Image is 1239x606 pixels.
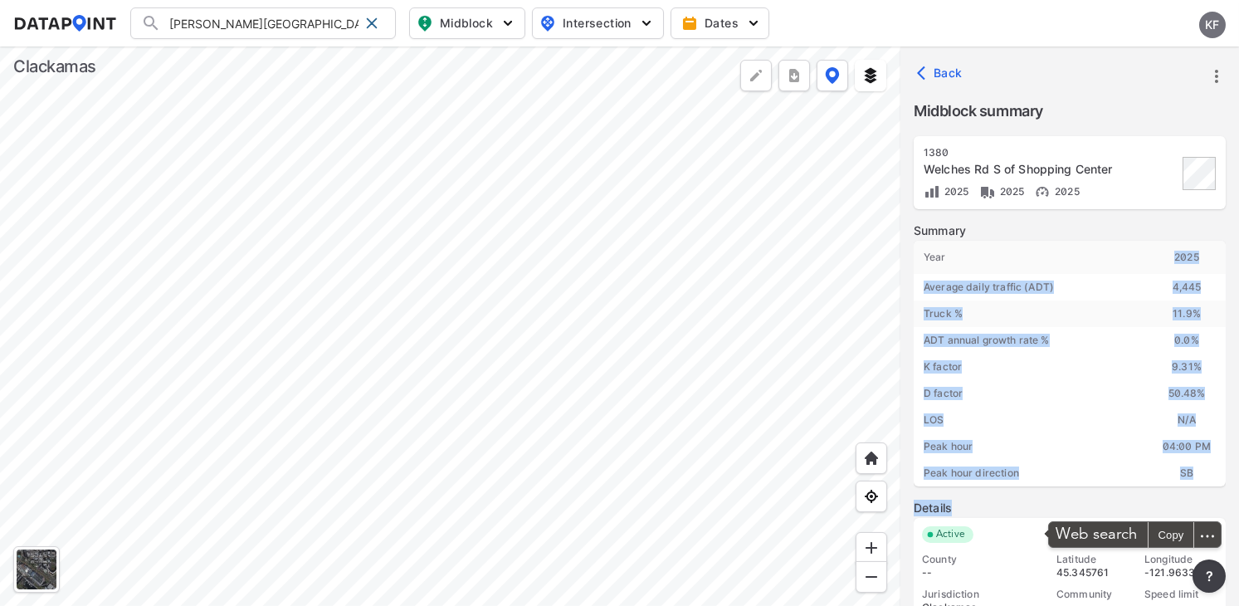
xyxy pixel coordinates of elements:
[532,7,664,39] button: Intersection
[786,67,802,84] img: xqJnZQTG2JQi0x5lvmkeSNbbgIiQD62bqHG8IfrOzanD0FsRdYrij6fAAAAAElFTkSuQmCC
[1148,301,1226,327] div: 11.9 %
[1148,274,1226,301] div: 4,445
[929,526,973,543] span: Active
[914,500,1226,516] label: Details
[671,7,769,39] button: Dates
[1056,566,1129,579] div: 45.345761
[914,222,1226,239] label: Summary
[922,588,1041,601] div: Jurisdiction
[1051,185,1080,198] span: 2025
[920,65,963,81] span: Back
[681,15,698,32] img: calendar-gold.39a51dde.svg
[825,67,840,84] img: data-point-layers.37681fc9.svg
[1148,380,1226,407] div: 50.48%
[778,60,810,91] button: more
[1148,433,1226,460] div: 04:00 PM
[914,100,1226,123] label: Midblock summary
[914,327,1148,354] div: ADT annual growth rate %
[1056,588,1129,601] div: Community
[922,566,1041,579] div: --
[539,13,653,33] span: Intersection
[817,60,848,91] button: DataPoint layers
[415,13,435,33] img: map_pin_mid.602f9df1.svg
[914,380,1148,407] div: D factor
[1202,62,1231,90] button: more
[863,569,880,585] img: MAAAAAElFTkSuQmCC
[924,161,1178,178] div: Welches Rd S of Shopping Center
[1148,241,1226,274] div: 2025
[1148,460,1226,486] div: SB
[940,185,969,198] span: 2025
[748,67,764,84] img: +Dz8AAAAASUVORK5CYII=
[161,10,359,37] input: Search
[1034,183,1051,200] img: w05fo9UQAAAAAElFTkSuQmCC
[500,15,516,32] img: 5YPKRKmlfpI5mqlR8AD95paCi+0kK1fRFDJSaMmawlwaeJcJwk9O2fotCW5ve9gAAAAASUVORK5CYII=
[1148,327,1226,354] div: 0.0 %
[914,433,1148,460] div: Peak hour
[13,15,117,32] img: dataPointLogo.9353c09d.svg
[13,546,60,593] div: Toggle basemap
[856,532,887,564] div: Zoom in
[914,274,1148,301] div: Average daily traffic (ADT)
[1144,566,1217,579] div: -121.963356
[996,185,1025,198] span: 2025
[409,7,525,39] button: Midblock
[914,460,1148,486] div: Peak hour direction
[979,183,996,200] img: Vehicle class
[417,13,515,33] span: Midblock
[863,488,880,505] img: zeq5HYn9AnE9l6UmnFLPAAAAAElFTkSuQmCC
[914,241,1148,274] div: Year
[13,55,96,78] div: Clackamas
[1056,553,1129,566] div: Latitude
[359,10,385,37] div: Clear search
[1144,588,1217,601] div: Speed limit
[1144,553,1217,566] div: Longitude
[1148,407,1226,433] div: N/A
[922,553,1041,566] div: County
[1148,354,1226,380] div: 9.31%
[924,146,1178,159] div: 1380
[638,15,655,32] img: 5YPKRKmlfpI5mqlR8AD95paCi+0kK1fRFDJSaMmawlwaeJcJwk9O2fotCW5ve9gAAAAASUVORK5CYII=
[685,15,759,32] span: Dates
[1193,560,1226,593] button: more
[914,60,969,86] button: Back
[1199,12,1226,38] div: KF
[856,561,887,593] div: Zoom out
[855,60,886,91] button: External layers
[745,15,762,32] img: 5YPKRKmlfpI5mqlR8AD95paCi+0kK1fRFDJSaMmawlwaeJcJwk9O2fotCW5ve9gAAAAASUVORK5CYII=
[1202,566,1216,586] span: ?
[1049,522,1148,547] span: Web search
[914,301,1148,327] div: Truck %
[740,60,772,91] div: Polygon tool
[1149,522,1194,547] div: Copy
[862,67,879,84] img: layers.ee07997e.svg
[538,13,558,33] img: map_pin_int.54838e6b.svg
[914,354,1148,380] div: K factor
[914,407,1148,433] div: LOS
[863,450,880,467] img: +XpAUvaXAN7GudzAAAAAElFTkSuQmCC
[863,540,880,556] img: ZvzfEJKXnyWIrJytrsY285QMwk63cM6Drc+sIAAAAASUVORK5CYII=
[924,183,940,200] img: Volume count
